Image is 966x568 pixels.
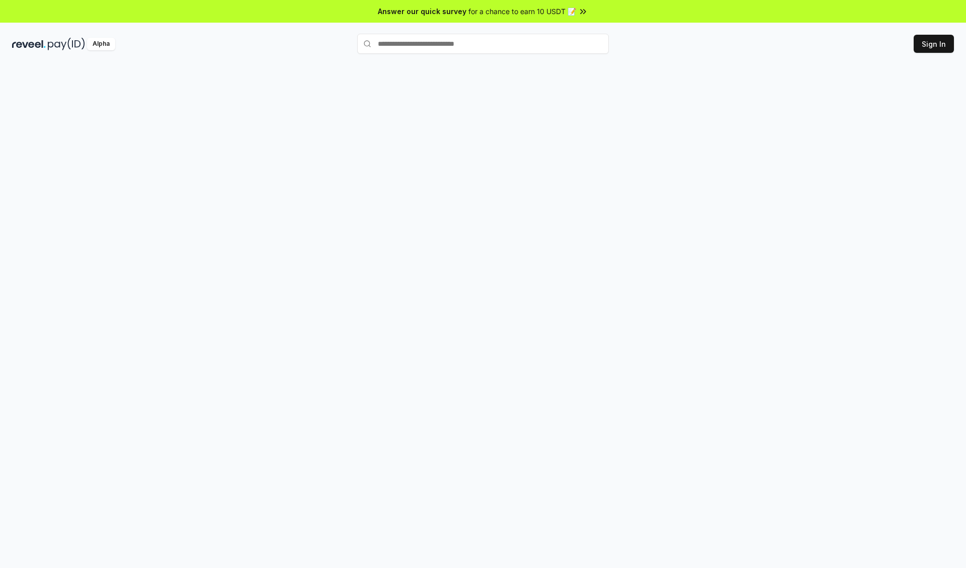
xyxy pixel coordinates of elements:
span: for a chance to earn 10 USDT 📝 [468,6,576,17]
div: Alpha [87,38,115,50]
span: Answer our quick survey [378,6,466,17]
img: reveel_dark [12,38,46,50]
button: Sign In [914,35,954,53]
img: pay_id [48,38,85,50]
